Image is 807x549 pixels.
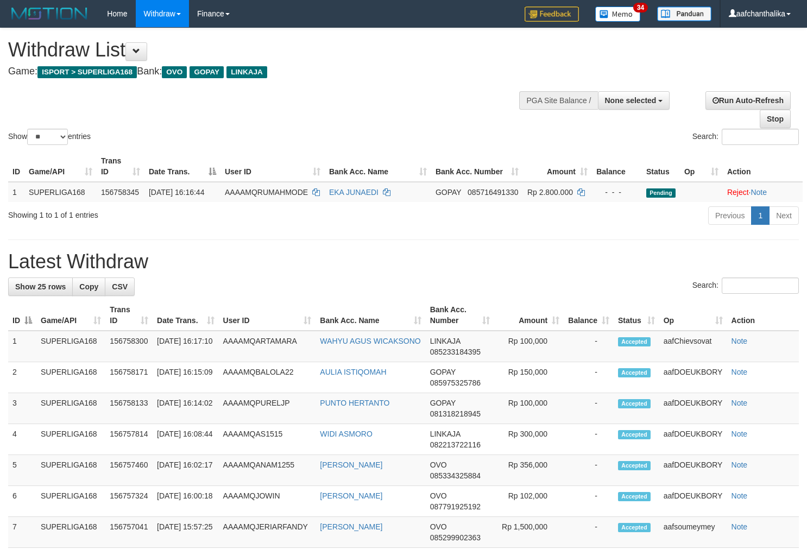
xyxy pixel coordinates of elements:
[8,182,24,202] td: 1
[72,277,105,296] a: Copy
[153,393,218,424] td: [DATE] 16:14:02
[8,129,91,145] label: Show entries
[320,430,372,438] a: WIDI ASMORO
[105,300,153,331] th: Trans ID: activate to sort column ascending
[105,393,153,424] td: 156758133
[494,331,564,362] td: Rp 100,000
[36,362,105,393] td: SUPERLIGA168
[430,460,447,469] span: OVO
[37,66,137,78] span: ISPORT > SUPERLIGA168
[430,502,481,511] span: Copy 087791925192 to clipboard
[523,151,592,182] th: Amount: activate to sort column ascending
[190,66,224,78] span: GOPAY
[8,39,527,61] h1: Withdraw List
[219,455,316,486] td: AAAAMQANAM1255
[430,348,481,356] span: Copy 085233184395 to clipboard
[220,151,325,182] th: User ID: activate to sort column ascending
[36,331,105,362] td: SUPERLIGA168
[732,337,748,345] a: Note
[708,206,752,225] a: Previous
[320,522,382,531] a: [PERSON_NAME]
[527,188,573,197] span: Rp 2.800.000
[494,300,564,331] th: Amount: activate to sort column ascending
[618,523,651,532] span: Accepted
[564,362,614,393] td: -
[494,362,564,393] td: Rp 150,000
[153,455,218,486] td: [DATE] 16:02:17
[15,282,66,291] span: Show 25 rows
[692,277,799,294] label: Search:
[8,331,36,362] td: 1
[101,188,139,197] span: 156758345
[320,460,382,469] a: [PERSON_NAME]
[519,91,597,110] div: PGA Site Balance /
[105,362,153,393] td: 156758171
[657,7,711,21] img: panduan.png
[27,129,68,145] select: Showentries
[494,393,564,424] td: Rp 100,000
[564,486,614,517] td: -
[732,491,748,500] a: Note
[596,187,638,198] div: - - -
[329,188,379,197] a: EKA JUNAEDI
[618,430,651,439] span: Accepted
[325,151,431,182] th: Bank Acc. Name: activate to sort column ascending
[680,151,723,182] th: Op: activate to sort column ascending
[642,151,680,182] th: Status
[320,337,420,345] a: WAHYU AGUS WICAKSONO
[618,337,651,346] span: Accepted
[564,517,614,548] td: -
[36,424,105,455] td: SUPERLIGA168
[659,486,727,517] td: aafDOEUKBORY
[525,7,579,22] img: Feedback.jpg
[430,471,481,480] span: Copy 085334325884 to clipboard
[769,206,799,225] a: Next
[36,486,105,517] td: SUPERLIGA168
[760,110,791,128] a: Stop
[8,5,91,22] img: MOTION_logo.png
[8,66,527,77] h4: Game: Bank:
[225,188,308,197] span: AAAAMQRUMAHMODE
[8,393,36,424] td: 3
[659,362,727,393] td: aafDOEUKBORY
[618,368,651,377] span: Accepted
[618,492,651,501] span: Accepted
[8,151,24,182] th: ID
[8,205,328,220] div: Showing 1 to 1 of 1 entries
[105,455,153,486] td: 156757460
[564,331,614,362] td: -
[219,393,316,424] td: AAAAMQPURELJP
[153,300,218,331] th: Date Trans.: activate to sort column ascending
[36,393,105,424] td: SUPERLIGA168
[732,368,748,376] a: Note
[633,3,648,12] span: 34
[598,91,670,110] button: None selected
[320,491,382,500] a: [PERSON_NAME]
[705,91,791,110] a: Run Auto-Refresh
[8,486,36,517] td: 6
[105,486,153,517] td: 156757324
[8,277,73,296] a: Show 25 rows
[8,251,799,273] h1: Latest Withdraw
[723,151,803,182] th: Action
[592,151,642,182] th: Balance
[79,282,98,291] span: Copy
[732,522,748,531] a: Note
[153,362,218,393] td: [DATE] 16:15:09
[219,517,316,548] td: AAAAMQJERIARFANDY
[659,393,727,424] td: aafDOEUKBORY
[723,182,803,202] td: ·
[320,399,389,407] a: PUNTO HERTANTO
[564,393,614,424] td: -
[468,188,518,197] span: Copy 085716491330 to clipboard
[659,517,727,548] td: aafsoumeymey
[727,188,749,197] a: Reject
[430,491,447,500] span: OVO
[105,277,135,296] a: CSV
[36,300,105,331] th: Game/API: activate to sort column ascending
[153,517,218,548] td: [DATE] 15:57:25
[36,455,105,486] td: SUPERLIGA168
[105,517,153,548] td: 156757041
[727,300,799,331] th: Action
[219,331,316,362] td: AAAAMQARTAMARA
